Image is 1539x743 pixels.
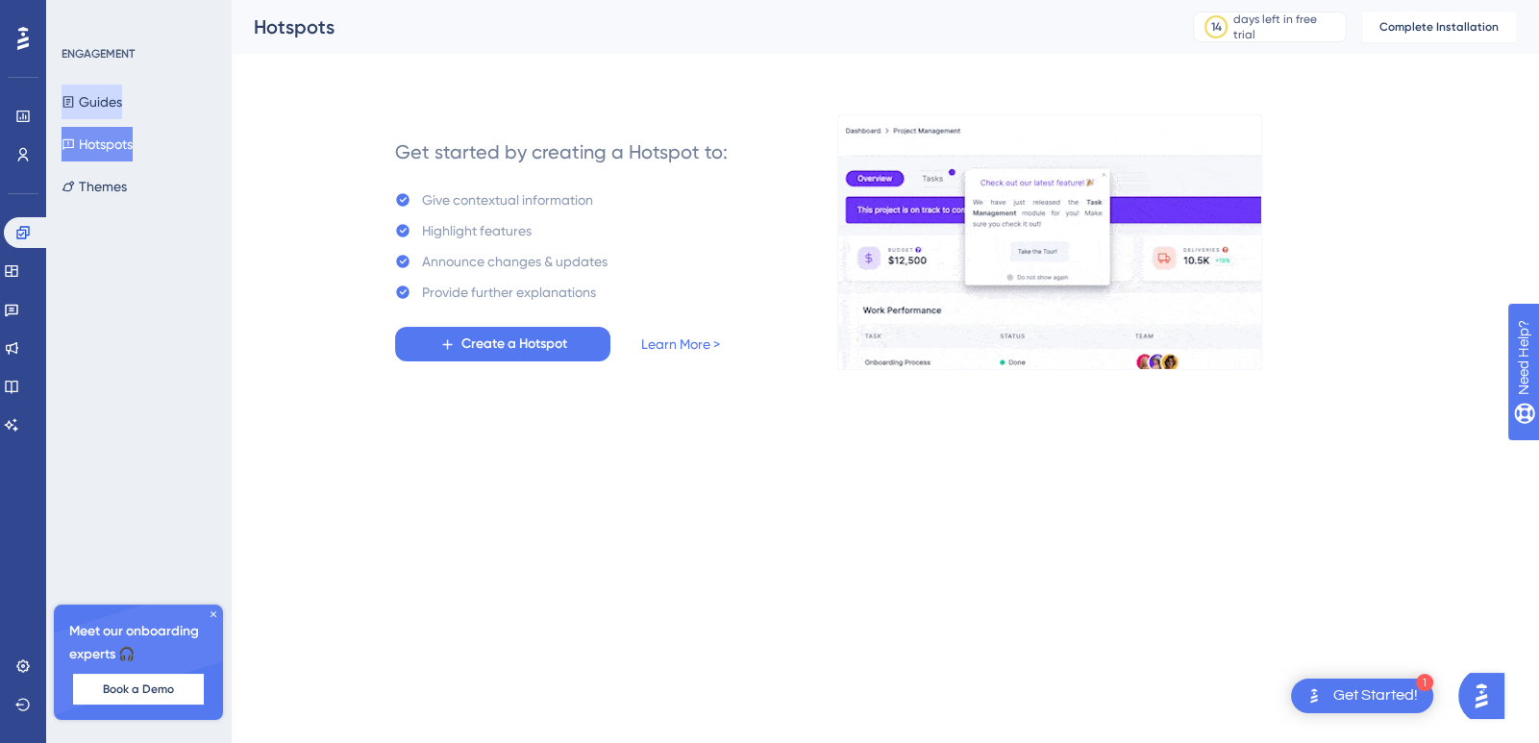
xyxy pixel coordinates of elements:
[1379,19,1499,35] span: Complete Installation
[461,333,567,356] span: Create a Hotspot
[1233,12,1340,42] div: days left in free trial
[73,674,204,705] button: Book a Demo
[1211,19,1222,35] div: 14
[62,46,135,62] div: ENGAGEMENT
[1416,674,1433,691] div: 1
[1303,684,1326,707] img: launcher-image-alternative-text
[1362,12,1516,42] button: Complete Installation
[395,138,728,165] div: Get started by creating a Hotspot to:
[1333,685,1418,706] div: Get Started!
[422,281,596,304] div: Provide further explanations
[837,114,1262,370] img: a956fa7fe1407719453ceabf94e6a685.gif
[69,620,208,666] span: Meet our onboarding experts 🎧
[62,127,133,161] button: Hotspots
[62,169,127,204] button: Themes
[1291,679,1433,713] div: Open Get Started! checklist, remaining modules: 1
[103,681,174,697] span: Book a Demo
[45,5,120,28] span: Need Help?
[62,85,122,119] button: Guides
[395,327,610,361] button: Create a Hotspot
[422,188,593,211] div: Give contextual information
[1458,667,1516,725] iframe: UserGuiding AI Assistant Launcher
[641,333,720,356] a: Learn More >
[422,250,608,273] div: Announce changes & updates
[254,13,1145,40] div: Hotspots
[422,219,532,242] div: Highlight features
